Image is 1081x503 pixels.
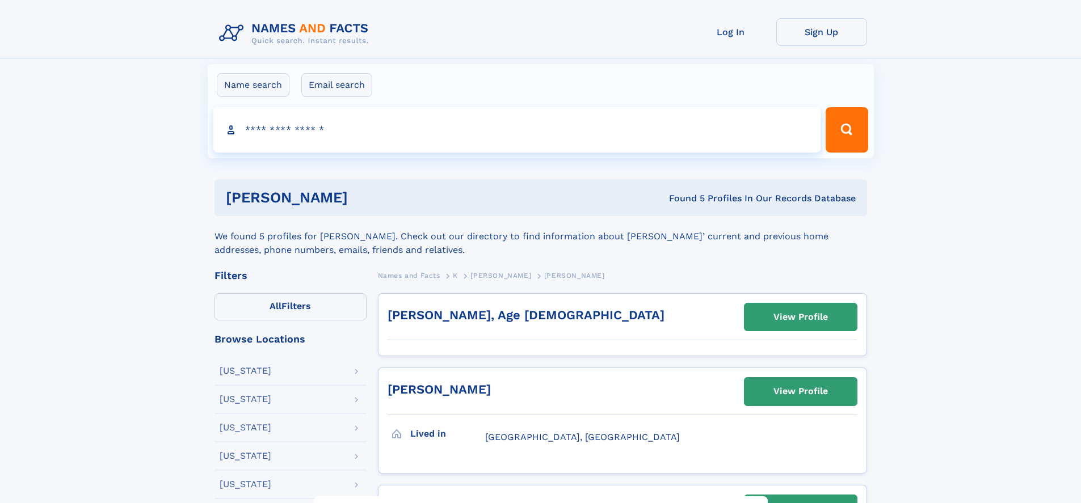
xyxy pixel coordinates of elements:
[410,424,485,443] h3: Lived in
[226,191,508,205] h1: [PERSON_NAME]
[773,378,828,404] div: View Profile
[388,308,664,322] a: [PERSON_NAME], Age [DEMOGRAPHIC_DATA]
[220,480,271,489] div: [US_STATE]
[508,192,856,205] div: Found 5 Profiles In Our Records Database
[776,18,867,46] a: Sign Up
[744,378,857,405] a: View Profile
[453,268,458,282] a: K
[220,423,271,432] div: [US_STATE]
[470,272,531,280] span: [PERSON_NAME]
[214,216,867,257] div: We found 5 profiles for [PERSON_NAME]. Check out our directory to find information about [PERSON_...
[453,272,458,280] span: K
[270,301,281,311] span: All
[485,432,680,442] span: [GEOGRAPHIC_DATA], [GEOGRAPHIC_DATA]
[773,304,828,330] div: View Profile
[220,395,271,404] div: [US_STATE]
[826,107,868,153] button: Search Button
[388,382,491,396] a: [PERSON_NAME]
[470,268,531,282] a: [PERSON_NAME]
[378,268,440,282] a: Names and Facts
[744,303,857,331] a: View Profile
[220,366,271,375] div: [US_STATE]
[544,272,605,280] span: [PERSON_NAME]
[217,73,289,97] label: Name search
[214,293,367,320] label: Filters
[214,18,378,49] img: Logo Names and Facts
[220,451,271,460] div: [US_STATE]
[214,270,367,281] div: Filters
[214,334,367,344] div: Browse Locations
[301,73,372,97] label: Email search
[685,18,776,46] a: Log In
[213,107,821,153] input: search input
